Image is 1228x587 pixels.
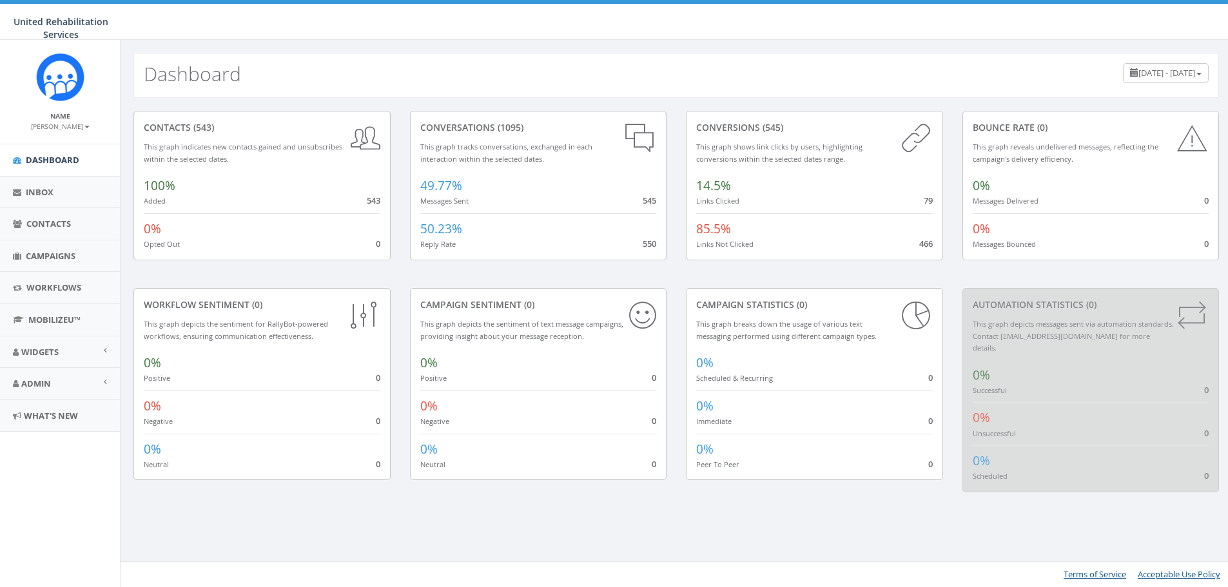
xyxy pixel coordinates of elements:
[973,298,1209,311] div: Automation Statistics
[420,239,456,249] small: Reply Rate
[919,238,933,249] span: 466
[144,63,241,84] h2: Dashboard
[1138,67,1195,79] span: [DATE] - [DATE]
[31,120,90,131] a: [PERSON_NAME]
[696,142,863,164] small: This graph shows link clicks by users, highlighting conversions within the selected dates range.
[420,121,657,134] div: conversations
[521,298,534,311] span: (0)
[36,53,84,101] img: Rally_Corp_Icon_1.png
[696,441,714,457] span: 0%
[794,298,807,311] span: (0)
[652,415,656,427] span: 0
[420,196,469,206] small: Messages Sent
[696,196,739,206] small: Links Clicked
[420,142,592,164] small: This graph tracks conversations, exchanged in each interaction within the selected dates.
[760,121,783,133] span: (545)
[696,121,933,134] div: conversions
[144,354,161,371] span: 0%
[420,177,462,194] span: 49.77%
[50,111,70,120] small: Name
[420,441,438,457] span: 0%
[495,121,523,133] span: (1095)
[973,121,1209,134] div: Bounce Rate
[928,415,933,427] span: 0
[973,452,990,469] span: 0%
[420,319,623,341] small: This graph depicts the sentiment of text message campaigns, providing insight about your message ...
[376,238,380,249] span: 0
[973,385,1007,395] small: Successful
[249,298,262,311] span: (0)
[696,220,731,237] span: 85.5%
[696,398,714,414] span: 0%
[1204,384,1209,396] span: 0
[652,372,656,383] span: 0
[1084,298,1096,311] span: (0)
[31,122,90,131] small: [PERSON_NAME]
[973,367,990,383] span: 0%
[144,142,342,164] small: This graph indicates new contacts gained and unsubscribes within the selected dates.
[420,459,445,469] small: Neutral
[26,186,54,198] span: Inbox
[26,154,79,166] span: Dashboard
[973,319,1174,352] small: This graph depicts messages sent via automation standards. Contact [EMAIL_ADDRESS][DOMAIN_NAME] f...
[367,195,380,206] span: 543
[1204,427,1209,439] span: 0
[21,346,59,358] span: Widgets
[14,15,108,41] span: United Rehabilitation Services
[1035,121,1048,133] span: (0)
[144,196,166,206] small: Added
[696,354,714,371] span: 0%
[696,298,933,311] div: Campaign Statistics
[144,177,175,194] span: 100%
[973,177,990,194] span: 0%
[376,372,380,383] span: 0
[28,314,81,325] span: MobilizeU™
[376,458,380,470] span: 0
[191,121,214,133] span: (543)
[928,372,933,383] span: 0
[1204,470,1209,481] span: 0
[21,378,51,389] span: Admin
[973,142,1158,164] small: This graph reveals undelivered messages, reflecting the campaign's delivery efficiency.
[1204,195,1209,206] span: 0
[420,298,657,311] div: Campaign Sentiment
[26,282,81,293] span: Workflows
[696,239,754,249] small: Links Not Clicked
[928,458,933,470] span: 0
[420,373,447,383] small: Positive
[973,239,1036,249] small: Messages Bounced
[144,416,173,426] small: Negative
[973,409,990,426] span: 0%
[144,121,380,134] div: contacts
[1204,238,1209,249] span: 0
[144,298,380,311] div: Workflow Sentiment
[696,416,732,426] small: Immediate
[420,354,438,371] span: 0%
[24,410,78,421] span: What's New
[144,459,169,469] small: Neutral
[924,195,933,206] span: 79
[696,319,877,341] small: This graph breaks down the usage of various text messaging performed using different campaign types.
[1138,568,1220,580] a: Acceptable Use Policy
[652,458,656,470] span: 0
[376,415,380,427] span: 0
[420,220,462,237] span: 50.23%
[696,177,731,194] span: 14.5%
[643,238,656,249] span: 550
[420,398,438,414] span: 0%
[144,239,180,249] small: Opted Out
[144,220,161,237] span: 0%
[973,428,1016,438] small: Unsuccessful
[973,220,990,237] span: 0%
[420,416,449,426] small: Negative
[973,471,1008,481] small: Scheduled
[26,218,71,229] span: Contacts
[26,250,75,262] span: Campaigns
[696,459,739,469] small: Peer To Peer
[144,441,161,457] span: 0%
[973,196,1038,206] small: Messages Delivered
[696,373,773,383] small: Scheduled & Recurring
[144,319,328,341] small: This graph depicts the sentiment for RallyBot-powered workflows, ensuring communication effective...
[144,373,170,383] small: Positive
[144,398,161,414] span: 0%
